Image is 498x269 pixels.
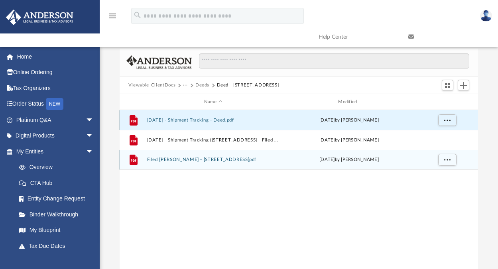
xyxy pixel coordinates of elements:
button: [DATE] - Shipment Tracking ([STREET_ADDRESS] - Filed Deed).pdf [147,137,279,143]
div: id [123,98,143,106]
button: Filed [PERSON_NAME] - [STREET_ADDRESS]pdf [147,157,279,163]
button: ··· [183,82,188,89]
button: Switch to Grid View [442,80,454,91]
i: menu [108,11,117,21]
div: [DATE] by [PERSON_NAME] [283,117,415,124]
span: arrow_drop_down [86,112,102,128]
a: My Entitiesarrow_drop_down [6,143,106,159]
a: CTA Hub [11,175,106,191]
div: NEW [46,98,63,110]
div: Modified [283,98,415,106]
div: id [419,98,474,106]
button: [DATE] - Shipment Tracking - Deed.pdf [147,118,279,123]
div: Name [146,98,279,106]
button: Deeds [195,82,209,89]
div: [DATE] by [PERSON_NAME] [283,157,415,164]
div: [DATE] by [PERSON_NAME] [283,137,415,144]
span: arrow_drop_down [86,143,102,160]
a: Tax Organizers [6,80,106,96]
button: Deed - [STREET_ADDRESS] [217,82,279,89]
a: Order StatusNEW [6,96,106,112]
button: Viewable-ClientDocs [128,82,175,89]
input: Search files and folders [199,53,469,69]
a: Tax Due Dates [11,238,106,254]
a: Home [6,49,106,65]
img: Anderson Advisors Platinum Portal [4,10,76,25]
button: More options [438,154,457,166]
a: My Blueprint [11,222,102,238]
i: search [133,11,142,20]
a: Online Ordering [6,65,106,81]
a: Help Center [313,21,402,53]
a: Overview [11,159,106,175]
button: Add [458,80,470,91]
a: menu [108,15,117,21]
img: User Pic [480,10,492,22]
a: Entity Change Request [11,191,106,207]
a: Binder Walkthrough [11,206,106,222]
a: Digital Productsarrow_drop_down [6,128,106,144]
span: arrow_drop_down [86,128,102,144]
button: More options [438,114,457,126]
a: Platinum Q&Aarrow_drop_down [6,112,106,128]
